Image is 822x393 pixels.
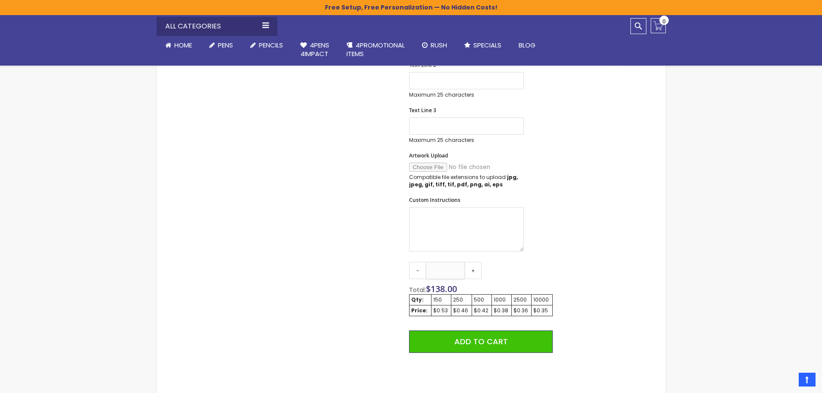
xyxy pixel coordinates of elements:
a: 4pens.com certificate URL [574,62,657,69]
div: 150 [433,296,449,303]
strong: Price: [411,307,428,314]
span: 0 [662,17,666,25]
p: Maximum 25 characters [409,91,524,98]
a: 0 [651,18,666,33]
div: $0.53 [433,307,449,314]
span: Add to Cart [454,336,508,347]
div: 250 [453,296,469,303]
span: Total: [409,286,426,294]
span: Home [174,41,192,50]
div: $0.46 [453,307,469,314]
span: Custom Instructions [409,196,460,204]
span: Rush [431,41,447,50]
span: 4Pens 4impact [300,41,329,58]
iframe: Google Customer Reviews [751,370,822,393]
strong: jpg, jpeg, gif, tiff, tif, pdf, png, ai, eps [409,173,518,188]
a: + [464,262,482,279]
strong: Qty: [411,296,424,303]
span: Specials [473,41,501,50]
a: Pencils [242,36,292,55]
span: 4PROMOTIONAL ITEMS [346,41,405,58]
a: 4Pens4impact [292,36,338,64]
a: Specials [456,36,510,55]
span: Blog [519,41,535,50]
span: Text Line 3 [409,107,436,114]
span: Pens [218,41,233,50]
div: $0.38 [494,307,510,314]
span: 138.00 [431,283,457,295]
a: Home [157,36,201,55]
div: $0.35 [533,307,550,314]
span: Artwork Upload [409,152,448,159]
div: 1000 [494,296,510,303]
div: All Categories [157,17,277,36]
p: Maximum 25 characters [409,137,524,144]
a: - [409,262,426,279]
div: $0.36 [513,307,529,314]
div: 500 [474,296,490,303]
span: Text Line 2 [409,61,436,69]
span: Pencils [259,41,283,50]
div: $0.42 [474,307,490,314]
span: $ [426,283,457,295]
a: Blog [510,36,544,55]
a: Pens [201,36,242,55]
div: 10000 [533,296,550,303]
button: Add to Cart [409,330,552,353]
div: 2500 [513,296,529,303]
p: Compatible file extensions to upload: [409,174,524,188]
a: 4PROMOTIONALITEMS [338,36,413,64]
a: Rush [413,36,456,55]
